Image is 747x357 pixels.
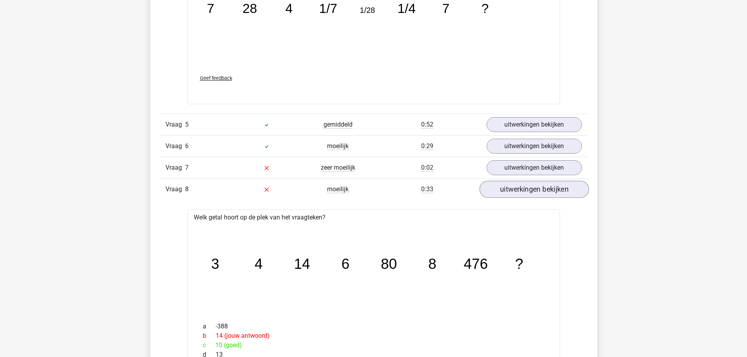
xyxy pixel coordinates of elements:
[481,1,489,16] tspan: ?
[197,322,551,331] div: -388
[197,341,551,350] div: 10 (goed)
[487,160,582,175] a: uitwerkingen bekijken
[327,185,349,193] span: moeilijk
[360,6,375,14] tspan: 1/28
[324,121,353,129] span: gemiddeld
[165,141,185,151] span: Vraag
[421,142,433,150] span: 0:29
[242,1,257,16] tspan: 28
[319,1,337,16] tspan: 1/7
[341,256,349,272] tspan: 6
[421,121,433,129] span: 0:52
[185,185,189,193] span: 8
[200,75,232,81] span: Geef feedback
[463,256,488,272] tspan: 476
[294,256,310,272] tspan: 14
[321,164,355,172] span: zeer moeilijk
[428,256,436,272] tspan: 8
[197,331,551,341] div: 14 (jouw antwoord)
[515,256,523,272] tspan: ?
[165,120,185,129] span: Vraag
[203,341,215,350] span: c
[487,139,582,154] a: uitwerkingen bekijken
[185,121,189,128] span: 5
[165,163,185,172] span: Vraag
[185,164,189,171] span: 7
[421,164,433,172] span: 0:02
[207,1,214,16] tspan: 7
[211,256,219,272] tspan: 3
[479,181,589,198] a: uitwerkingen bekijken
[327,142,349,150] span: moeilijk
[165,185,185,194] span: Vraag
[421,185,433,193] span: 0:33
[442,1,449,16] tspan: 7
[397,1,415,16] tspan: 1/4
[185,142,189,150] span: 6
[285,1,293,16] tspan: 4
[254,256,263,272] tspan: 4
[487,117,582,132] a: uitwerkingen bekijken
[203,322,216,331] span: a
[381,256,397,272] tspan: 80
[203,331,216,341] span: b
